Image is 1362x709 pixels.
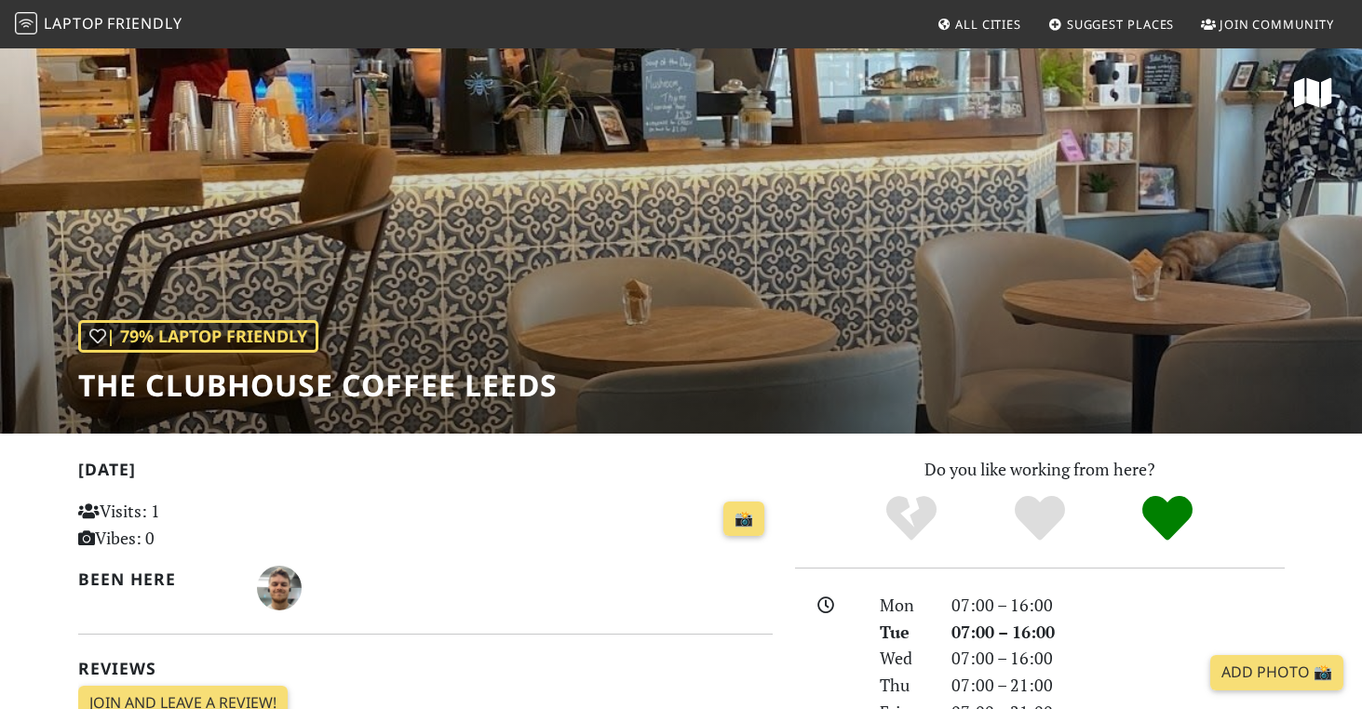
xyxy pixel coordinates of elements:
a: All Cities [929,7,1029,41]
div: 07:00 – 16:00 [940,645,1296,672]
div: 07:00 – 16:00 [940,592,1296,619]
span: All Cities [955,16,1021,33]
a: 📸 [723,502,764,537]
div: Definitely! [1103,493,1232,544]
img: LaptopFriendly [15,12,37,34]
div: Mon [869,592,939,619]
span: Friendly [107,13,182,33]
span: Laptop [44,13,104,33]
span: Suggest Places [1067,16,1175,33]
h2: Been here [78,569,236,589]
div: 07:00 – 16:00 [940,619,1296,646]
span: Ross Morey [257,575,302,597]
div: Wed [869,645,939,672]
div: Yes [976,493,1104,544]
a: Suggest Places [1041,7,1182,41]
div: Thu [869,672,939,699]
p: Do you like working from here? [795,456,1285,483]
h1: The Clubhouse Coffee Leeds [78,368,558,403]
h2: Reviews [78,659,773,678]
img: 4685-ross.jpg [257,566,302,610]
span: Join Community [1220,16,1334,33]
a: Join Community [1193,7,1342,41]
div: 07:00 – 21:00 [940,672,1296,699]
div: No [847,493,976,544]
div: Tue [869,619,939,646]
p: Visits: 1 Vibes: 0 [78,498,295,552]
div: | 79% Laptop Friendly [78,320,318,353]
h2: [DATE] [78,460,773,487]
a: LaptopFriendly LaptopFriendly [15,8,182,41]
a: Add Photo 📸 [1210,655,1343,690]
